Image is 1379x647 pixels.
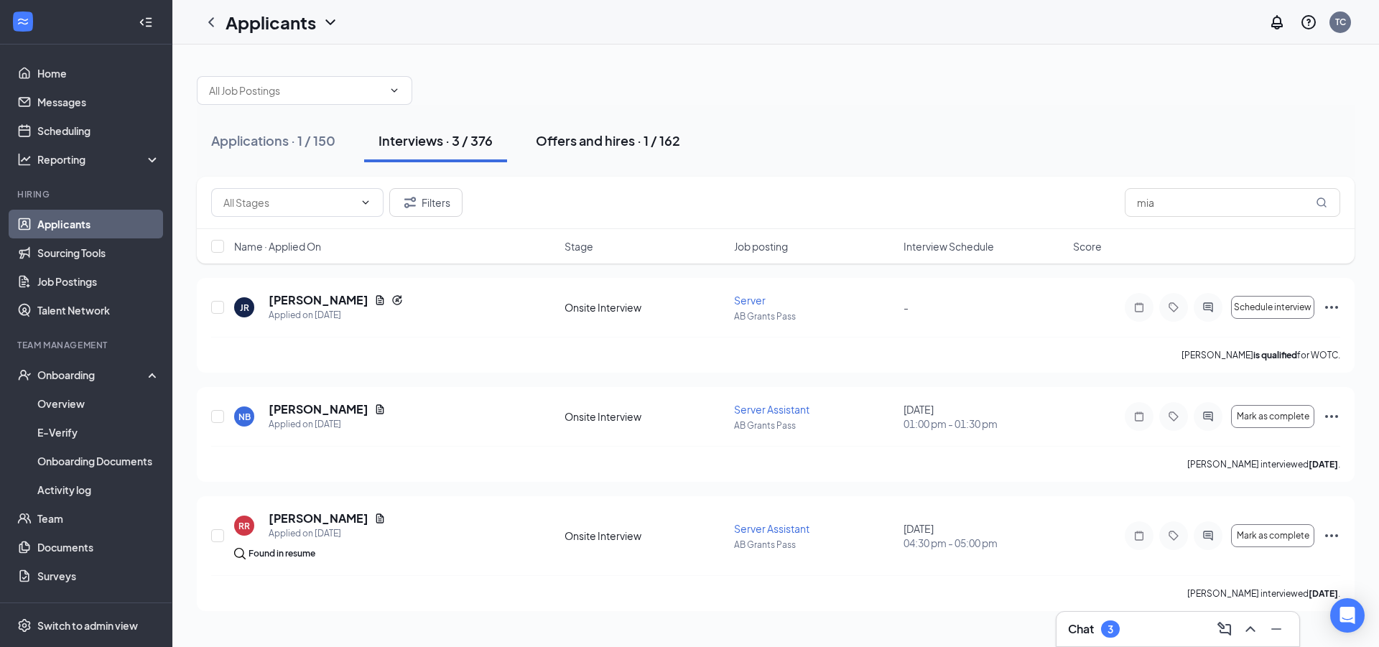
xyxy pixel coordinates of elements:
svg: ChevronDown [322,14,339,31]
p: [PERSON_NAME] interviewed . [1187,587,1340,600]
svg: MagnifyingGlass [1316,197,1327,208]
div: Applied on [DATE] [269,308,403,322]
a: Scheduling [37,116,160,145]
p: AB Grants Pass [734,419,895,432]
a: Team [37,504,160,533]
div: TC [1335,16,1346,28]
svg: ChevronDown [389,85,400,96]
input: All Job Postings [209,83,383,98]
p: AB Grants Pass [734,539,895,551]
input: All Stages [223,195,354,210]
svg: Document [374,294,386,306]
a: Talent Network [37,296,160,325]
div: [DATE] [904,521,1064,550]
button: Filter Filters [389,188,463,217]
svg: UserCheck [17,368,32,382]
div: NB [238,411,251,423]
svg: Filter [401,194,419,211]
span: Stage [565,239,593,253]
div: Found in resume [249,546,315,561]
svg: ActiveChat [1199,302,1217,313]
a: Documents [37,533,160,562]
svg: Note [1130,530,1148,541]
span: Server Assistant [734,403,809,416]
div: Onsite Interview [565,409,725,424]
svg: Notifications [1268,14,1286,31]
button: Mark as complete [1231,524,1314,547]
button: Mark as complete [1231,405,1314,428]
svg: QuestionInfo [1300,14,1317,31]
a: Onboarding Documents [37,447,160,475]
svg: Tag [1165,411,1182,422]
div: Applied on [DATE] [269,526,386,541]
svg: Collapse [139,15,153,29]
span: - [904,301,909,314]
svg: Document [374,404,386,415]
span: Job posting [734,239,788,253]
p: [PERSON_NAME] interviewed . [1187,458,1340,470]
div: Reporting [37,152,161,167]
a: E-Verify [37,418,160,447]
b: [DATE] [1309,588,1338,599]
svg: Tag [1165,530,1182,541]
svg: Analysis [17,152,32,167]
a: Applicants [37,210,160,238]
svg: ChevronUp [1242,620,1259,638]
a: Surveys [37,562,160,590]
svg: Ellipses [1323,527,1340,544]
svg: Minimize [1268,620,1285,638]
span: Name · Applied On [234,239,321,253]
svg: WorkstreamLogo [16,14,30,29]
span: Interview Schedule [904,239,994,253]
button: Minimize [1265,618,1288,641]
svg: Ellipses [1323,408,1340,425]
div: 3 [1108,623,1113,636]
a: Messages [37,88,160,116]
b: [DATE] [1309,459,1338,470]
p: AB Grants Pass [734,310,895,322]
div: Applied on [DATE] [269,417,386,432]
span: Score [1073,239,1102,253]
button: Schedule interview [1231,296,1314,319]
div: Switch to admin view [37,618,138,633]
button: ComposeMessage [1213,618,1236,641]
svg: ActiveChat [1199,411,1217,422]
h5: [PERSON_NAME] [269,511,368,526]
div: Team Management [17,339,157,351]
svg: ChevronLeft [203,14,220,31]
svg: Reapply [391,294,403,306]
span: 01:00 pm - 01:30 pm [904,416,1064,431]
div: Offers and hires · 1 / 162 [536,131,680,149]
div: Hiring [17,188,157,200]
a: Activity log [37,475,160,504]
svg: ComposeMessage [1216,620,1233,638]
svg: Tag [1165,302,1182,313]
div: Onsite Interview [565,300,725,315]
div: RR [238,520,250,532]
h5: [PERSON_NAME] [269,292,368,308]
h5: [PERSON_NAME] [269,401,368,417]
h3: Chat [1068,621,1094,637]
span: Server Assistant [734,522,809,535]
svg: Note [1130,411,1148,422]
span: Mark as complete [1237,531,1309,541]
a: Job Postings [37,267,160,296]
svg: Note [1130,302,1148,313]
span: 04:30 pm - 05:00 pm [904,536,1064,550]
img: search.bf7aa3482b7795d4f01b.svg [234,548,246,559]
div: Interviews · 3 / 376 [379,131,493,149]
a: Home [37,59,160,88]
svg: ChevronDown [360,197,371,208]
span: Schedule interview [1234,302,1311,312]
svg: Ellipses [1323,299,1340,316]
span: Mark as complete [1237,411,1309,422]
div: Applications · 1 / 150 [211,131,335,149]
h1: Applicants [226,10,316,34]
span: Server [734,294,766,307]
div: Open Intercom Messenger [1330,598,1365,633]
input: Search in interviews [1125,188,1340,217]
div: Onsite Interview [565,529,725,543]
div: JR [240,302,249,314]
svg: ActiveChat [1199,530,1217,541]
